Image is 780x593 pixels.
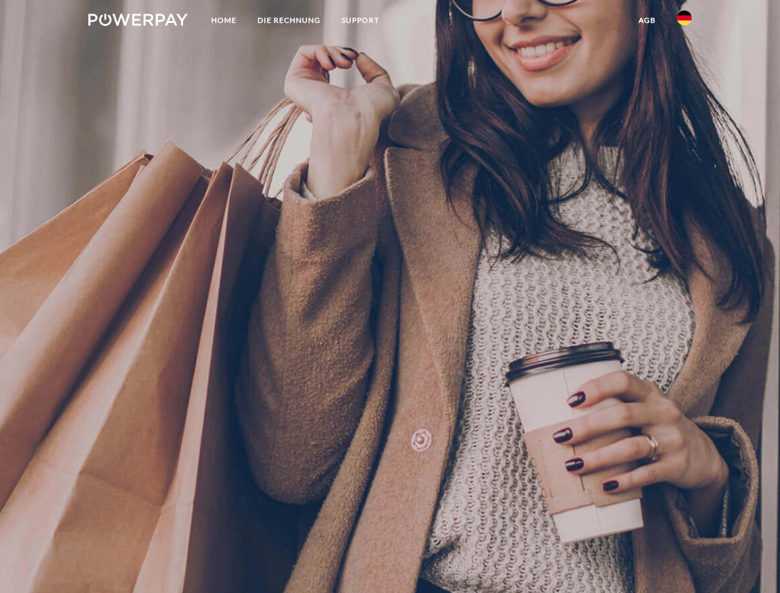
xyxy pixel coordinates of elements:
[628,9,666,32] a: agb
[247,9,331,32] a: DIE RECHNUNG
[331,9,390,32] a: SUPPORT
[677,11,692,25] img: de
[88,14,188,26] img: logo-powerpay-white.svg
[201,9,247,32] a: Home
